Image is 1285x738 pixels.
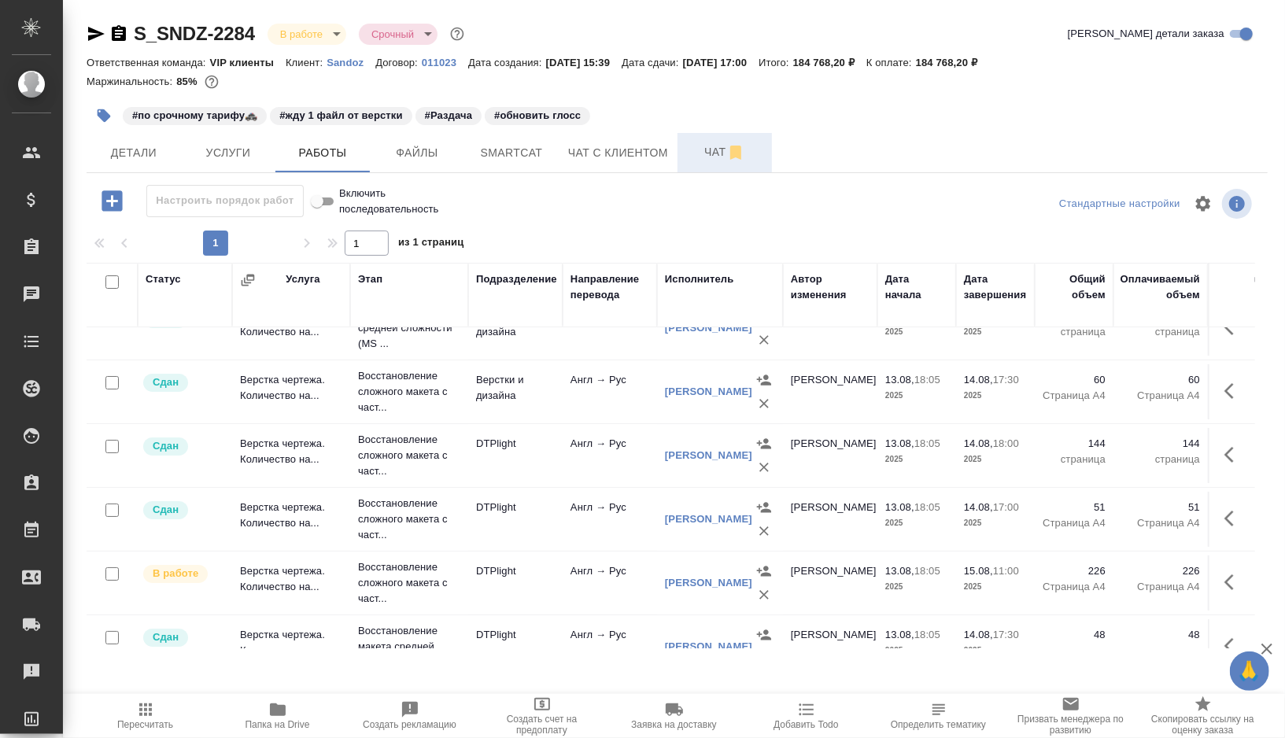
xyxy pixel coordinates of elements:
[1068,26,1224,42] span: [PERSON_NAME] детали заказа
[964,643,1027,659] p: 2025
[752,456,776,479] button: Удалить
[1043,372,1106,388] p: 60
[1121,515,1200,531] p: Страница А4
[1121,627,1200,643] p: 48
[1215,563,1253,601] button: Здесь прячутся важные кнопки
[665,640,752,652] a: [PERSON_NAME]
[783,555,877,611] td: [PERSON_NAME]
[232,555,350,611] td: Верстка чертежа. Количество на...
[153,375,179,390] p: Сдан
[79,694,212,738] button: Пересчитать
[1121,452,1200,467] p: страница
[1121,579,1200,595] p: Страница А4
[1043,579,1106,595] p: Страница А4
[885,643,948,659] p: 2025
[210,57,286,68] p: VIP клиенты
[752,432,776,456] button: Назначить
[1055,192,1184,216] div: split button
[622,57,682,68] p: Дата сдачи:
[134,23,255,44] a: S_SNDZ-2284
[993,629,1019,640] p: 17:30
[1121,500,1200,515] p: 51
[367,28,419,41] button: Срочный
[563,555,657,611] td: Англ → Рус
[866,57,916,68] p: К оплате:
[759,57,792,68] p: Итого:
[87,24,105,43] button: Скопировать ссылку для ЯМессенджера
[232,492,350,547] td: Верстка чертежа. Количество на...
[783,492,877,547] td: [PERSON_NAME]
[153,629,179,645] p: Сдан
[121,108,268,121] span: по срочному тарифу🚓
[964,515,1027,531] p: 2025
[275,28,327,41] button: В работе
[232,428,350,483] td: Верстка чертежа. Количество на...
[993,501,1019,513] p: 17:00
[964,565,993,577] p: 15.08,
[740,694,873,738] button: Добавить Todo
[142,500,224,521] div: Менеджер проверил работу исполнителя, передает ее на следующий этап
[885,501,914,513] p: 13.08,
[142,627,224,648] div: Менеджер проверил работу исполнителя, передает ее на следующий этап
[563,619,657,674] td: Англ → Рус
[474,143,549,163] span: Smartcat
[190,143,266,163] span: Услуги
[422,55,468,68] a: 011023
[1215,627,1253,665] button: Здесь прячутся важные кнопки
[1137,694,1269,738] button: Скопировать ссылку на оценку заказа
[153,566,198,581] p: В работе
[608,694,740,738] button: Заявка на доставку
[752,368,776,392] button: Назначить
[344,694,476,738] button: Создать рекламацию
[117,719,173,730] span: Пересчитать
[232,619,350,674] td: Верстка чертежа. Количество на...
[631,719,716,730] span: Заявка на доставку
[476,694,608,738] button: Создать счет на предоплату
[752,623,776,647] button: Назначить
[885,565,914,577] p: 13.08,
[240,272,256,288] button: Сгруппировать
[563,364,657,419] td: Англ → Рус
[142,372,224,393] div: Менеджер проверил работу исполнителя, передает ее на следующий этап
[327,57,375,68] p: Sandoz
[993,437,1019,449] p: 18:00
[914,374,940,386] p: 18:05
[916,57,989,68] p: 184 768,20 ₽
[142,436,224,457] div: Менеджер проверил работу исполнителя, передает ее на следующий этап
[793,57,866,68] p: 184 768,20 ₽
[964,437,993,449] p: 14.08,
[132,108,257,124] p: #по срочному тарифу🚓
[726,143,745,162] svg: Отписаться
[268,108,413,121] span: жду 1 файл от верстки
[1014,714,1128,736] span: Призвать менеджера по развитию
[1043,271,1106,303] div: Общий объем
[1121,324,1200,340] p: страница
[665,449,752,461] a: [PERSON_NAME]
[752,328,776,352] button: Удалить
[468,492,563,547] td: DTPlight
[563,301,657,356] td: Не указан
[665,322,752,334] a: [PERSON_NAME]
[286,271,319,287] div: Услуга
[414,108,484,121] span: Раздача
[783,619,877,674] td: [PERSON_NAME]
[546,57,622,68] p: [DATE] 15:39
[752,647,776,670] button: Удалить
[359,24,438,45] div: В работе
[563,492,657,547] td: Англ → Рус
[1043,324,1106,340] p: страница
[964,374,993,386] p: 14.08,
[339,186,462,217] span: Включить последовательность
[447,24,467,44] button: Доп статусы указывают на важность/срочность заказа
[885,271,948,303] div: Дата начала
[665,513,752,525] a: [PERSON_NAME]
[964,501,993,513] p: 14.08,
[232,301,350,356] td: Верстка чертежа. Количество на...
[375,57,422,68] p: Договор:
[885,515,948,531] p: 2025
[153,438,179,454] p: Сдан
[665,386,752,397] a: [PERSON_NAME]
[1121,372,1200,388] p: 60
[1043,515,1106,531] p: Страница А4
[358,559,460,607] p: Восстановление сложного макета с част...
